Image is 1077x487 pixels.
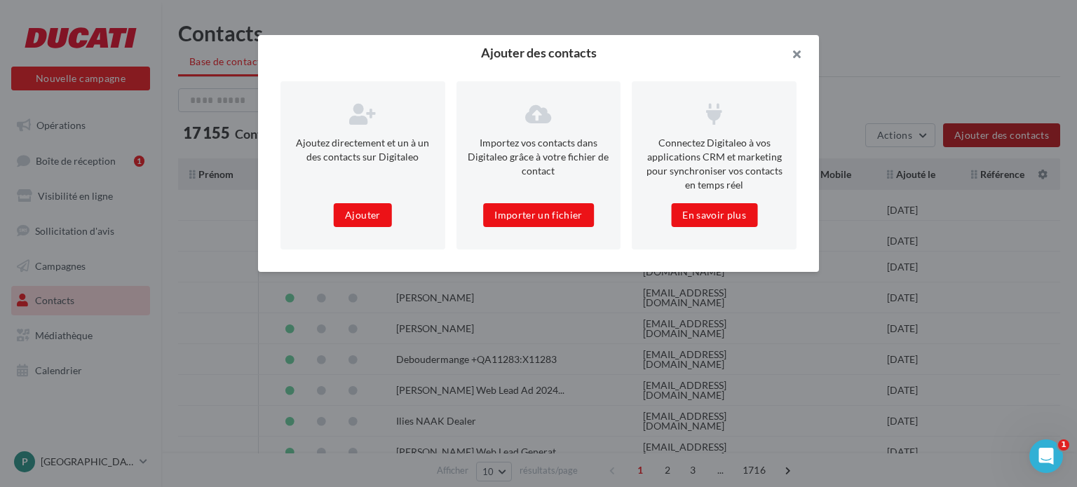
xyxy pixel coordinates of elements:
button: En savoir plus [671,203,757,227]
button: Importer un fichier [483,203,594,227]
iframe: Intercom live chat [1029,439,1063,473]
button: Ajouter [334,203,391,227]
p: Ajoutez directement et un à un des contacts sur Digitaleo [292,136,434,164]
h2: Ajouter des contacts [280,46,797,59]
p: Connectez Digitaleo à vos applications CRM et marketing pour synchroniser vos contacts en temps réel [643,136,785,192]
span: 1 [1058,439,1069,451]
p: Importez vos contacts dans Digitaleo grâce à votre fichier de contact [468,136,610,178]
